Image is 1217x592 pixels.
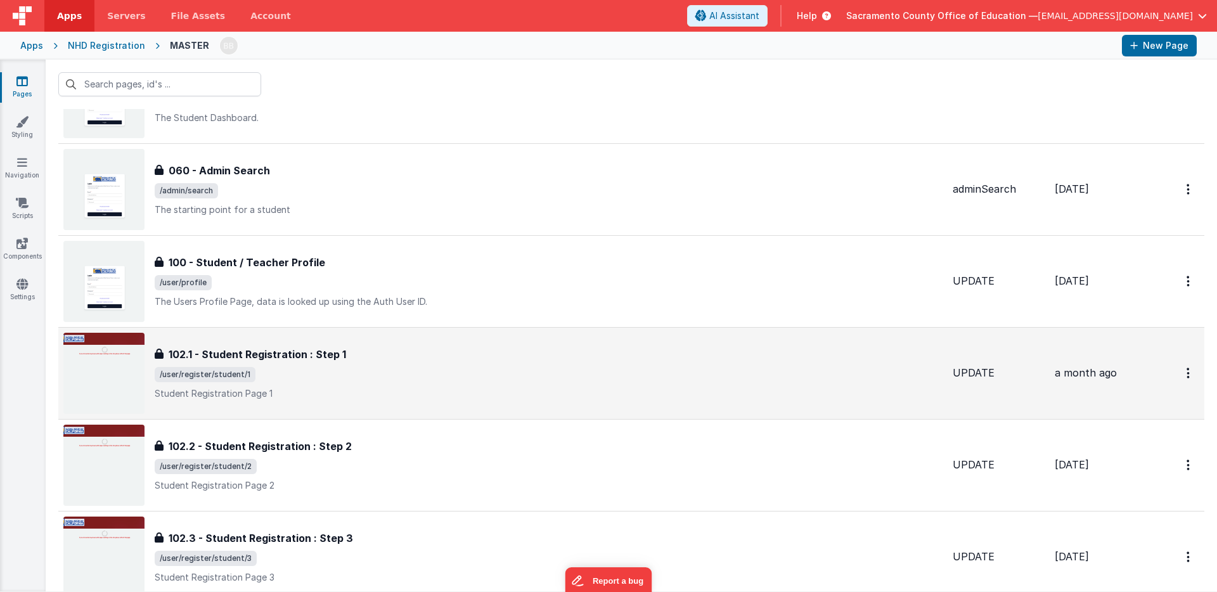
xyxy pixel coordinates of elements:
button: AI Assistant [687,5,768,27]
button: Options [1179,268,1199,294]
p: The Student Dashboard. [155,112,943,124]
input: Search pages, id's ... [58,72,261,96]
h3: 060 - Admin Search [169,163,270,178]
p: The starting point for a student [155,203,943,216]
button: Options [1179,360,1199,386]
span: [DATE] [1055,550,1089,563]
span: Help [797,10,817,22]
span: Servers [107,10,145,22]
span: /user/register/student/3 [155,551,257,566]
div: UPDATE [953,366,1045,380]
span: a month ago [1055,366,1117,379]
div: MASTER [170,39,209,52]
button: Sacramento County Office of Education — [EMAIL_ADDRESS][DOMAIN_NAME] [846,10,1207,22]
p: The Users Profile Page, data is looked up using the Auth User ID. [155,295,943,308]
button: New Page [1122,35,1197,56]
button: Options [1179,452,1199,478]
span: /user/register/student/2 [155,459,257,474]
p: Student Registration Page 3 [155,571,943,584]
span: /user/register/student/1 [155,367,255,382]
h3: 100 - Student / Teacher Profile [169,255,325,270]
span: Apps [57,10,82,22]
span: /admin/search [155,183,218,198]
div: UPDATE [953,458,1045,472]
span: /user/profile [155,275,212,290]
span: [DATE] [1055,274,1089,287]
div: Apps [20,39,43,52]
button: Options [1179,544,1199,570]
span: File Assets [171,10,226,22]
div: UPDATE [953,550,1045,564]
span: AI Assistant [709,10,759,22]
div: adminSearch [953,182,1045,196]
span: [DATE] [1055,458,1089,471]
h3: 102.1 - Student Registration : Step 1 [169,347,346,362]
h3: 102.2 - Student Registration : Step 2 [169,439,352,454]
span: [DATE] [1055,183,1089,195]
div: UPDATE [953,274,1045,288]
div: NHD Registration [68,39,145,52]
img: 3aae05562012a16e32320df8a0cd8a1d [220,37,238,55]
h3: 102.3 - Student Registration : Step 3 [169,531,353,546]
span: Sacramento County Office of Education — [846,10,1038,22]
p: Student Registration Page 1 [155,387,943,400]
button: Options [1179,176,1199,202]
p: Student Registration Page 2 [155,479,943,492]
span: [EMAIL_ADDRESS][DOMAIN_NAME] [1038,10,1193,22]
